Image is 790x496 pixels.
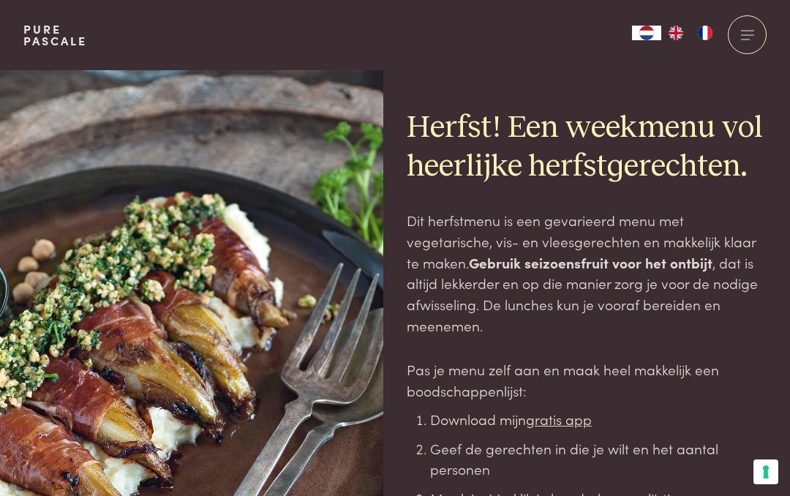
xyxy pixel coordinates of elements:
a: EN [661,26,691,40]
div: Language [632,26,661,40]
li: Download mijn [430,409,767,430]
button: Uw voorkeuren voor toestemming voor trackingtechnologieën [753,459,778,484]
p: Pas je menu zelf aan en maak heel makkelijk een boodschappenlijst: [407,359,767,401]
li: Geef de gerechten in die je wilt en het aantal personen [430,438,767,480]
ul: Language list [661,26,720,40]
a: gratis app [526,409,592,429]
strong: Gebruik seizoensfruit voor het ontbijt [469,252,712,272]
a: FR [691,26,720,40]
aside: Language selected: Nederlands [632,26,720,40]
h2: Herfst! Een weekmenu vol heerlijke herfstgerechten. [407,109,767,187]
p: Dit herfstmenu is een gevarieerd menu met vegetarische, vis- en vleesgerechten en makkelijk klaar... [407,210,767,336]
a: PurePascale [23,23,87,47]
a: NL [632,26,661,40]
